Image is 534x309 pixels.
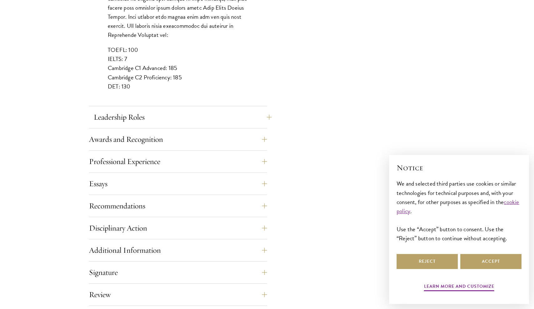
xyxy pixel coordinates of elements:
[108,45,248,91] p: TOEFL: 100 IELTS: 7 Cambridge C1 Advanced: 185 Cambridge C2 Proficiency: 185 DET: 130
[89,287,267,302] button: Review
[89,221,267,236] button: Disciplinary Action
[397,254,458,269] button: Reject
[460,254,522,269] button: Accept
[397,162,522,173] h2: Notice
[89,154,267,169] button: Professional Experience
[89,243,267,258] button: Additional Information
[89,198,267,213] button: Recommendations
[397,197,519,216] a: cookie policy
[89,132,267,147] button: Awards and Recognition
[397,179,522,242] div: We and selected third parties use cookies or similar technologies for technical purposes and, wit...
[89,176,267,191] button: Essays
[94,110,272,125] button: Leadership Roles
[424,282,494,292] button: Learn more and customize
[89,265,267,280] button: Signature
